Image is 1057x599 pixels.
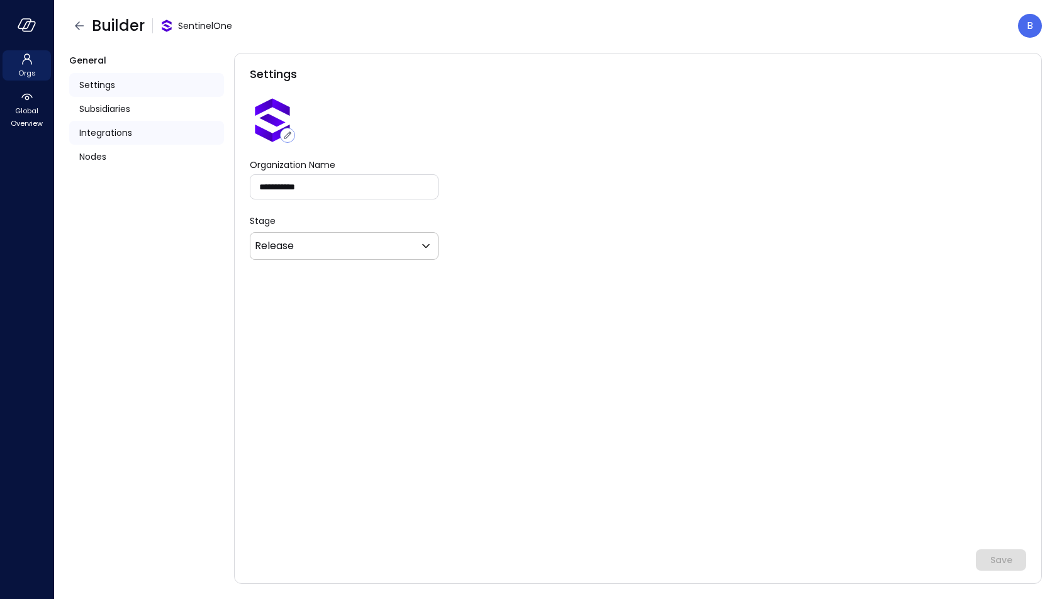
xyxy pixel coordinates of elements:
[69,145,224,169] a: Nodes
[3,88,51,131] div: Global Overview
[79,126,132,140] span: Integrations
[250,158,439,172] label: Organization Name
[79,150,106,164] span: Nodes
[3,50,51,81] div: Orgs
[18,67,36,79] span: Orgs
[8,104,46,130] span: Global Overview
[250,215,1026,227] p: Stage
[255,238,294,254] p: Release
[69,121,224,145] a: Integrations
[160,20,173,32] img: oujisyhxiqy1h0xilnqx
[69,97,224,121] a: Subsidiaries
[1027,18,1033,33] p: B
[92,16,145,36] span: Builder
[250,66,297,82] span: Settings
[69,73,224,97] a: Settings
[79,78,115,92] span: Settings
[1018,14,1042,38] div: Boaz
[178,19,232,33] span: SentinelOne
[69,54,106,67] span: General
[250,98,295,143] img: oujisyhxiqy1h0xilnqx
[79,102,130,116] span: Subsidiaries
